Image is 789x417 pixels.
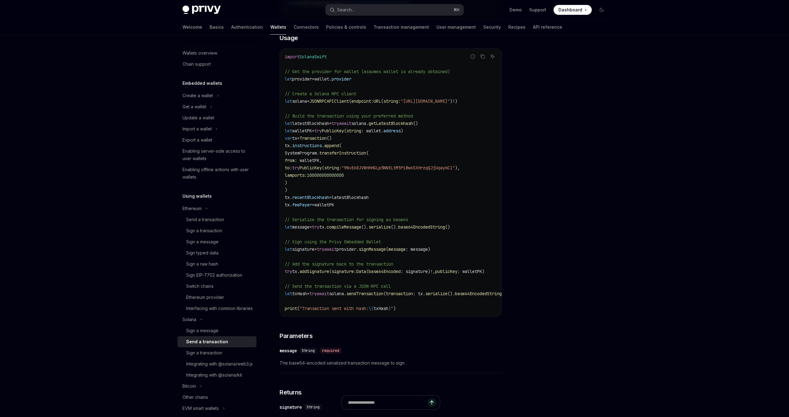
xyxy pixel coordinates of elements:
[182,92,213,99] div: Create a wallet
[290,165,292,171] span: :
[307,291,309,296] span: =
[178,214,256,225] a: Send a transaction
[294,20,319,35] a: Connectors
[186,283,214,290] div: Switch chains
[285,98,292,104] span: let
[453,7,460,12] span: ⌘ K
[413,291,425,296] span: : tx.
[285,180,287,185] span: )
[285,195,292,200] span: tx.
[309,98,349,104] span: JSONRPCAPIClient
[374,20,429,35] a: Transaction management
[366,269,369,274] span: (
[371,98,374,104] span: :
[339,143,341,148] span: (
[369,121,413,126] span: getLatestBlockhash
[186,327,219,334] div: Sign a message
[332,76,351,82] span: provider
[339,165,341,171] span: :
[210,20,224,35] a: Basics
[369,306,374,311] span: \(
[178,90,256,101] button: Toggle Create a wallet section
[182,80,222,87] h5: Embedded wallets
[182,316,196,323] div: Solana
[285,128,292,134] span: let
[178,336,256,347] a: Send a transaction
[322,165,324,171] span: (
[329,195,332,200] span: =
[361,224,369,230] span: ().
[324,143,339,148] span: append
[285,135,292,141] span: var
[332,195,369,200] span: latestBlockhash
[178,347,256,358] a: Sign a transaction
[401,269,430,274] span: : signature)
[280,348,297,354] div: message
[182,166,253,181] div: Enabling offline actions with user wallets
[182,49,217,57] div: Wallets overview
[178,123,256,134] button: Toggle Import a wallet section
[285,261,393,267] span: // Add the signature back to the transaction
[178,325,256,336] a: Sign a message
[388,246,406,252] span: message
[280,332,313,340] span: Parameters
[317,246,324,252] span: try
[312,128,314,134] span: =
[182,136,212,144] div: Export a wallet
[182,192,212,200] h5: Using wallets
[178,392,256,403] a: Other chains
[386,246,388,252] span: (
[178,403,256,414] button: Toggle EVM smart wallets section
[433,269,435,274] span: ,
[366,150,369,156] span: (
[285,224,292,230] span: let
[292,246,314,252] span: signature
[435,269,457,274] span: publicKey
[186,249,219,257] div: Sign typed data
[337,246,359,252] span: provider.
[558,7,582,13] span: Dashboard
[401,128,403,134] span: )
[401,98,450,104] span: "[URL][DOMAIN_NAME]"
[285,239,381,245] span: // Sign using the Privy Embedded Wallet
[326,20,366,35] a: Policies & controls
[391,224,398,230] span: ().
[312,224,319,230] span: try
[280,388,302,397] span: Returns
[178,358,256,370] a: Integrating with @solana/web3.js
[448,291,455,296] span: ().
[319,150,366,156] span: transferInstruction
[327,224,361,230] span: compileMessage
[337,6,354,14] div: Search...
[186,305,253,312] div: Interfacing with common libraries
[450,98,452,104] span: )
[292,128,312,134] span: walletPK
[270,20,286,35] a: Wallets
[309,224,312,230] span: =
[489,52,497,60] button: Ask AI
[178,314,256,325] button: Toggle Solana section
[182,6,221,14] img: dark logo
[280,359,502,367] span: The base64-encoded serialized transaction message to sign.
[314,246,317,252] span: =
[285,143,292,148] span: tx.
[393,306,396,311] span: )
[348,396,427,409] input: Ask a question...
[381,98,383,104] span: (
[186,349,222,357] div: Sign a transaction
[292,195,329,200] span: recentBlockhash
[346,128,361,134] span: string
[285,76,292,82] span: let
[285,202,292,208] span: tx.
[344,128,346,134] span: (
[178,225,256,236] a: Sign a transaction
[329,121,332,126] span: =
[445,224,450,230] span: ()
[182,205,202,212] div: Ethereum
[285,69,450,74] span: // Get the provider for wallet (assumes wallet is already obtained)
[509,7,522,13] a: Demo
[297,306,300,311] span: (
[285,165,290,171] span: to
[285,158,295,163] span: from
[307,172,344,178] span: 100000000000000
